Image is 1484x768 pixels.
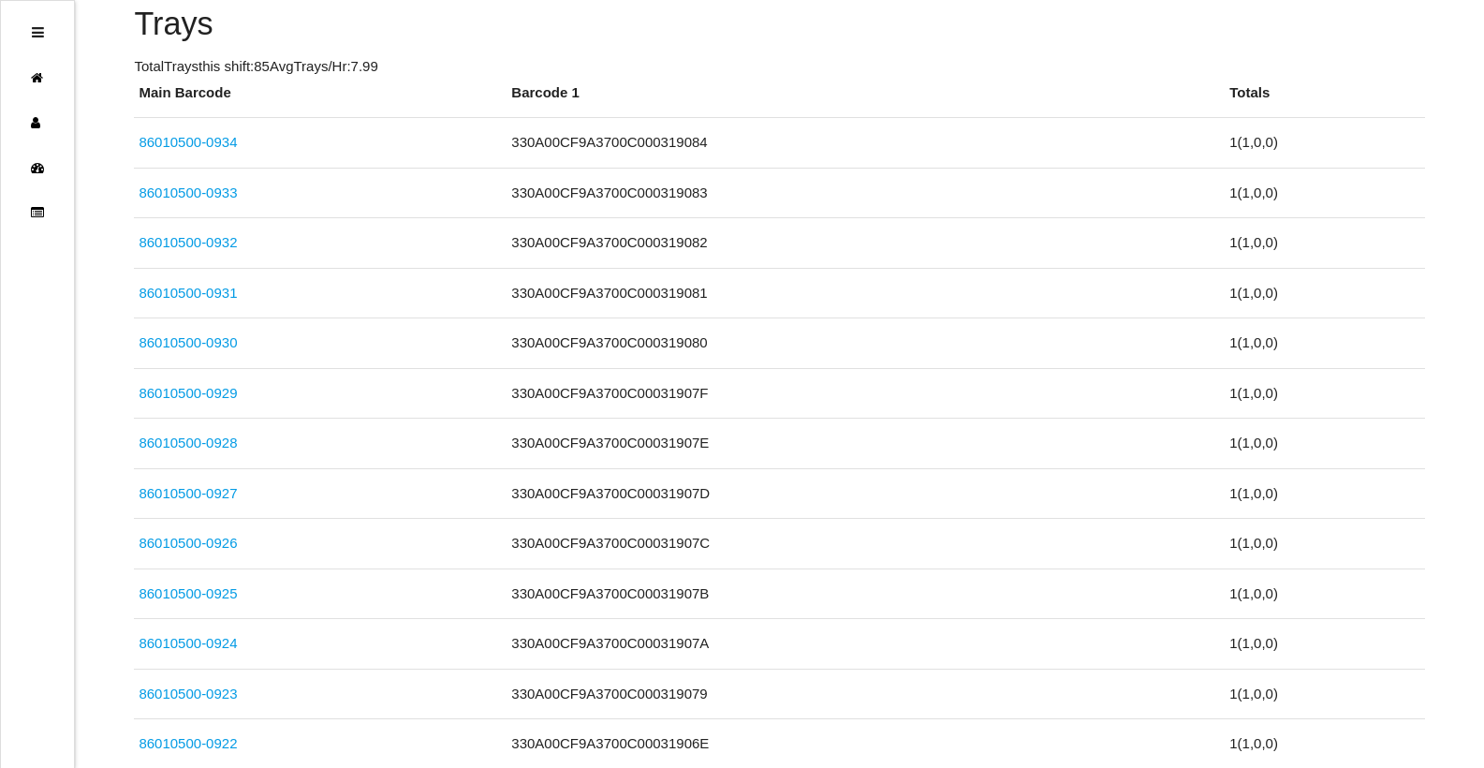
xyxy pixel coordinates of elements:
[1225,268,1424,318] td: 1 ( 1 , 0 , 0 )
[507,519,1225,569] td: 330A00CF9A3700C00031907C
[139,635,237,651] a: 86010500-0924
[139,234,237,250] a: 86010500-0932
[139,285,237,301] a: 86010500-0931
[507,118,1225,169] td: 330A00CF9A3700C000319084
[1225,368,1424,419] td: 1 ( 1 , 0 , 0 )
[139,485,237,501] a: 86010500-0927
[134,7,1424,42] h4: Trays
[507,569,1225,619] td: 330A00CF9A3700C00031907B
[1225,168,1424,218] td: 1 ( 1 , 0 , 0 )
[1225,669,1424,719] td: 1 ( 1 , 0 , 0 )
[139,686,237,702] a: 86010500-0923
[139,585,237,601] a: 86010500-0925
[1225,468,1424,519] td: 1 ( 1 , 0 , 0 )
[1225,619,1424,670] td: 1 ( 1 , 0 , 0 )
[139,385,237,401] a: 86010500-0929
[139,185,237,200] a: 86010500-0933
[507,168,1225,218] td: 330A00CF9A3700C000319083
[134,56,1424,78] p: Total Trays this shift: 85 Avg Trays /Hr: 7.99
[1225,419,1424,469] td: 1 ( 1 , 0 , 0 )
[507,619,1225,670] td: 330A00CF9A3700C00031907A
[507,218,1225,269] td: 330A00CF9A3700C000319082
[139,735,237,751] a: 86010500-0922
[134,82,507,118] th: Main Barcode
[139,134,237,150] a: 86010500-0934
[1225,519,1424,569] td: 1 ( 1 , 0 , 0 )
[1225,82,1424,118] th: Totals
[1225,218,1424,269] td: 1 ( 1 , 0 , 0 )
[507,468,1225,519] td: 330A00CF9A3700C00031907D
[139,435,237,450] a: 86010500-0928
[139,535,237,551] a: 86010500-0926
[507,268,1225,318] td: 330A00CF9A3700C000319081
[1225,118,1424,169] td: 1 ( 1 , 0 , 0 )
[1225,569,1424,619] td: 1 ( 1 , 0 , 0 )
[1225,318,1424,369] td: 1 ( 1 , 0 , 0 )
[507,669,1225,719] td: 330A00CF9A3700C000319079
[32,10,44,55] div: Open
[507,419,1225,469] td: 330A00CF9A3700C00031907E
[139,334,237,350] a: 86010500-0930
[507,82,1225,118] th: Barcode 1
[507,318,1225,369] td: 330A00CF9A3700C000319080
[507,368,1225,419] td: 330A00CF9A3700C00031907F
